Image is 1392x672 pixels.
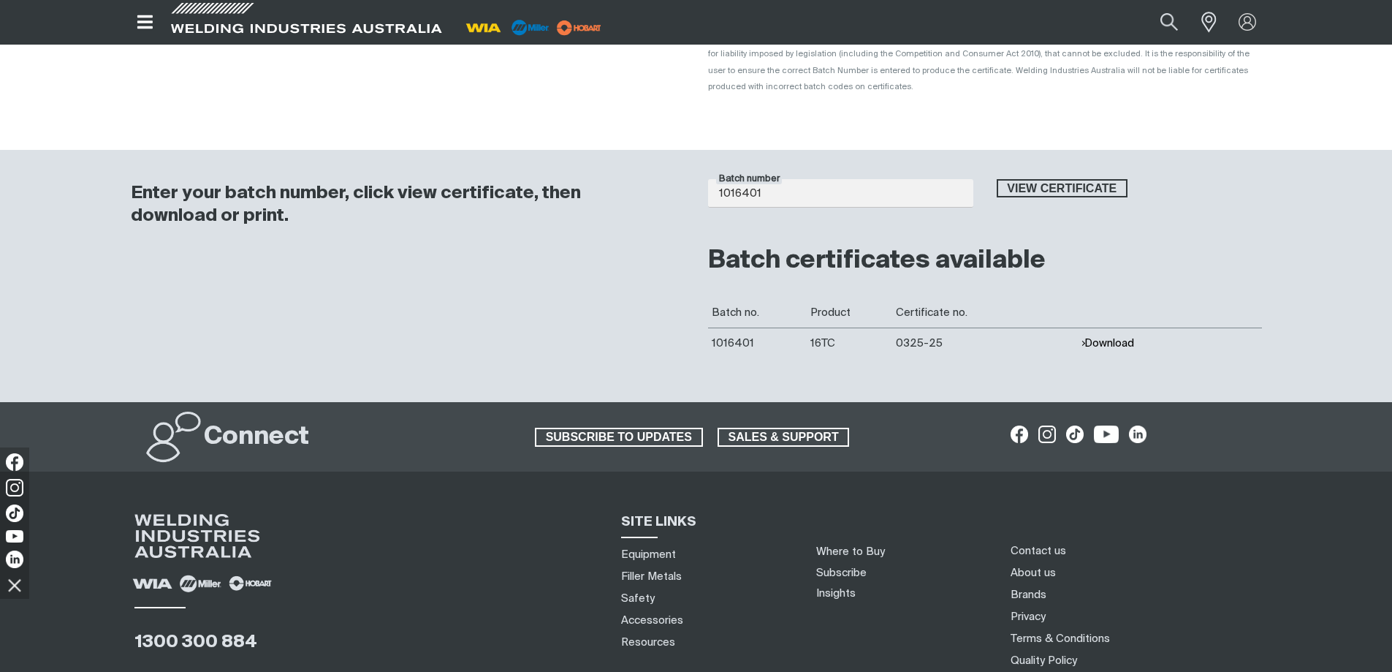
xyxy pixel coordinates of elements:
span: SUBSCRIBE TO UPDATES [536,428,701,447]
img: Facebook [6,453,23,471]
td: 0325-25 [892,328,1077,358]
span: SITE LINKS [621,516,696,529]
a: Privacy [1011,609,1046,624]
button: View certificate [997,179,1128,198]
a: Where to Buy [816,546,885,557]
a: SUBSCRIBE TO UPDATES [535,428,703,447]
a: Accessories [621,613,683,628]
th: Product [807,298,892,328]
span: View certificate [998,179,1127,198]
h2: Batch certificates available [708,245,1262,277]
img: YouTube [6,530,23,543]
a: Insights [816,588,856,599]
a: Resources [621,635,675,650]
th: Certificate no. [892,298,1077,328]
a: miller [552,22,606,33]
a: Terms & Conditions [1011,631,1110,646]
h3: Enter your batch number, click view certificate, then download or print. [131,182,670,227]
td: 1016401 [708,328,807,358]
img: hide socials [2,573,27,597]
h2: Connect [204,421,309,453]
nav: Footer [1005,540,1285,671]
button: Download [1081,337,1134,350]
a: 1300 300 884 [134,633,257,651]
a: Filler Metals [621,569,682,584]
a: SALES & SUPPORT [718,428,850,447]
th: Batch no. [708,298,807,328]
a: About us [1011,565,1056,581]
img: miller [552,17,606,39]
a: Equipment [621,547,676,562]
img: TikTok [6,505,23,522]
nav: Sitemap [616,543,799,653]
a: Contact us [1011,543,1066,559]
button: Search products [1144,6,1194,39]
img: LinkedIn [6,551,23,568]
td: 16TC [807,328,892,358]
span: SALES & SUPPORT [719,428,848,447]
a: Brands [1011,587,1046,603]
img: Instagram [6,479,23,497]
a: Subscribe [816,567,867,578]
a: Quality Policy [1011,653,1077,668]
a: Safety [621,591,655,606]
input: Product name or item number... [1125,6,1193,39]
